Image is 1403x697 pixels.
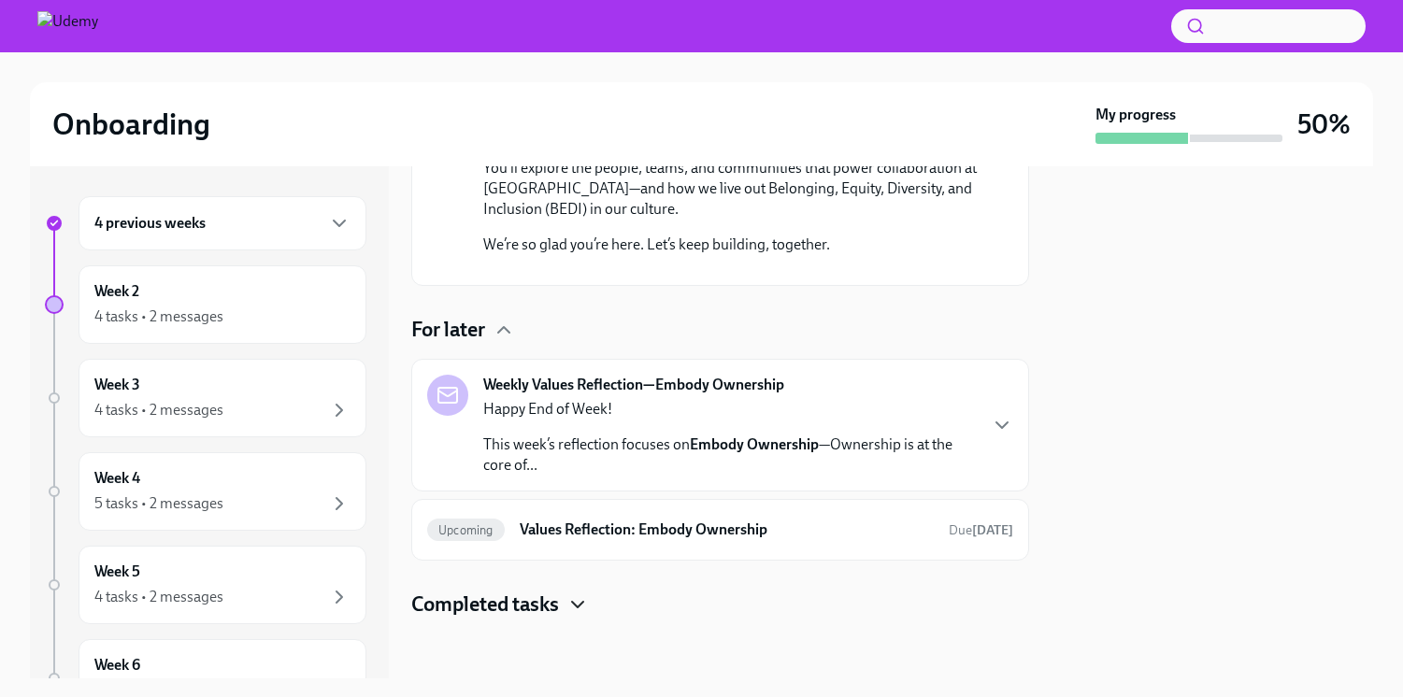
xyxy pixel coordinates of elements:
[45,546,366,624] a: Week 54 tasks • 2 messages
[94,655,140,676] h6: Week 6
[411,590,559,619] h4: Completed tasks
[483,235,983,255] p: We’re so glad you’re here. Let’s keep building, together.
[37,11,98,41] img: Udemy
[94,587,223,607] div: 4 tasks • 2 messages
[94,493,223,514] div: 5 tasks • 2 messages
[94,281,139,302] h6: Week 2
[483,158,983,220] p: You’ll explore the people, teams, and communities that power collaboration at [GEOGRAPHIC_DATA]—a...
[483,399,976,420] p: Happy End of Week!
[94,400,223,420] div: 4 tasks • 2 messages
[949,521,1013,539] span: August 24th, 2025 10:00
[52,106,210,143] h2: Onboarding
[949,522,1013,538] span: Due
[94,468,140,489] h6: Week 4
[94,375,140,395] h6: Week 3
[972,522,1013,538] strong: [DATE]
[427,515,1013,545] a: UpcomingValues Reflection: Embody OwnershipDue[DATE]
[94,562,140,582] h6: Week 5
[94,213,206,234] h6: 4 previous weeks
[79,196,366,250] div: 4 previous weeks
[411,590,1029,619] div: Completed tasks
[483,375,784,395] strong: Weekly Values Reflection—Embody Ownership
[411,316,1029,344] div: For later
[1095,105,1176,125] strong: My progress
[690,435,819,453] strong: Embody Ownership
[45,265,366,344] a: Week 24 tasks • 2 messages
[1297,107,1351,141] h3: 50%
[483,434,976,476] p: This week’s reflection focuses on —Ownership is at the core of...
[45,359,366,437] a: Week 34 tasks • 2 messages
[427,523,505,537] span: Upcoming
[45,452,366,531] a: Week 45 tasks • 2 messages
[520,519,934,540] h6: Values Reflection: Embody Ownership
[94,306,223,327] div: 4 tasks • 2 messages
[411,316,485,344] h4: For later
